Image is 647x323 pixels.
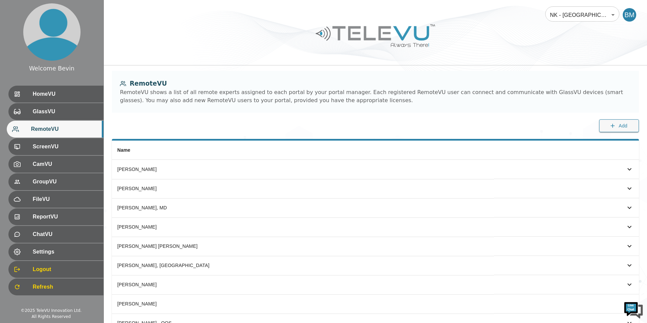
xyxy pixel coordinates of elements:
[117,166,489,173] div: [PERSON_NAME]
[31,125,98,133] span: RemoteVU
[599,119,639,133] button: Add
[545,5,619,24] div: NK - [GEOGRAPHIC_DATA]
[8,278,103,295] div: Refresh
[8,226,103,243] div: ChatVU
[117,262,489,269] div: [PERSON_NAME], [GEOGRAPHIC_DATA]
[33,283,98,291] span: Refresh
[23,3,81,61] img: profile.png
[8,138,103,155] div: ScreenVU
[33,143,98,151] span: ScreenVU
[623,8,636,22] div: BM
[120,79,631,88] div: RemoteVU
[8,103,103,120] div: GlassVU
[117,147,130,153] span: Name
[117,224,489,230] div: [PERSON_NAME]
[33,90,98,98] span: HomeVU
[33,230,98,238] span: ChatVU
[117,243,489,249] div: [PERSON_NAME] [PERSON_NAME]
[315,22,436,50] img: Logo
[117,204,489,211] div: [PERSON_NAME], MD
[7,121,103,138] div: RemoteVU
[8,156,103,173] div: CamVU
[120,88,631,105] div: RemoteVU shows a list of all remote experts assigned to each portal by your portal manager. Each ...
[8,243,103,260] div: Settings
[8,208,103,225] div: ReportVU
[8,191,103,208] div: FileVU
[33,248,98,256] span: Settings
[33,213,98,221] span: ReportVU
[33,108,98,116] span: GlassVU
[33,160,98,168] span: CamVU
[33,178,98,186] span: GroupVU
[8,86,103,102] div: HomeVU
[117,281,489,288] div: [PERSON_NAME]
[29,64,74,73] div: Welcome Bevin
[33,195,98,203] span: FileVU
[8,173,103,190] div: GroupVU
[33,265,98,273] span: Logout
[8,261,103,278] div: Logout
[32,314,71,320] div: All Rights Reserved
[619,122,627,130] span: Add
[117,300,489,307] div: [PERSON_NAME]
[117,185,489,192] div: [PERSON_NAME]
[623,299,644,320] img: Chat Widget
